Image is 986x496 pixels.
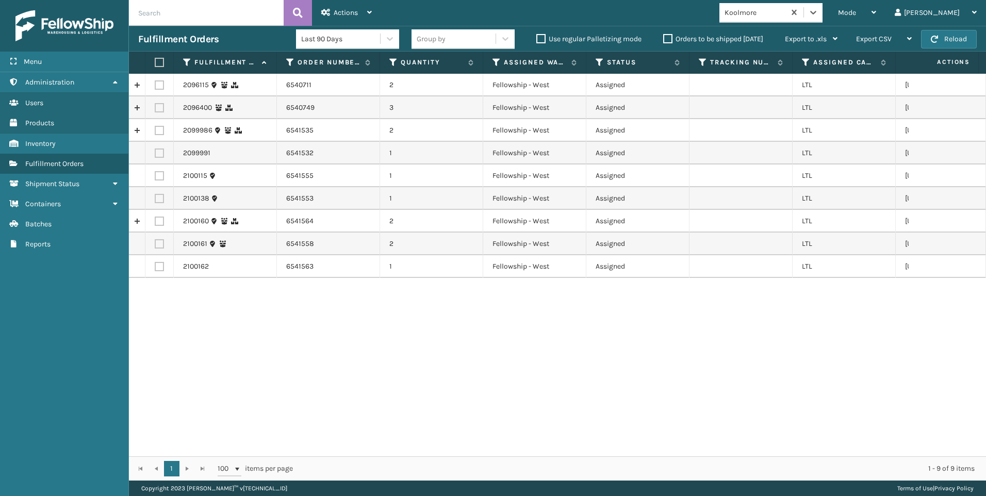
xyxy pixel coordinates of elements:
a: 2100160 [183,216,209,226]
td: LTL [793,255,896,278]
a: 2100162 [183,261,209,272]
td: 1 [380,142,483,164]
td: Assigned [586,187,689,210]
a: 2096115 [183,80,209,90]
td: Fellowship - West [483,233,586,255]
label: Use regular Palletizing mode [536,35,642,43]
label: Tracking Number [710,58,773,67]
span: items per page [218,461,293,476]
td: Assigned [586,164,689,187]
span: Actions [905,54,976,71]
span: Containers [25,200,61,208]
label: Quantity [401,58,463,67]
span: Fulfillment Orders [25,159,84,168]
td: 6541535 [277,119,380,142]
span: Users [25,98,43,107]
span: Export CSV [856,35,892,43]
td: Assigned [586,119,689,142]
td: 1 [380,255,483,278]
span: Mode [838,8,856,17]
a: 2099991 [183,148,210,158]
td: Assigned [586,96,689,119]
td: Fellowship - West [483,210,586,233]
td: Assigned [586,210,689,233]
td: Fellowship - West [483,164,586,187]
td: LTL [793,142,896,164]
td: 6541555 [277,164,380,187]
td: Assigned [586,74,689,96]
div: Group by [417,34,446,44]
div: Last 90 Days [301,34,381,44]
td: Fellowship - West [483,187,586,210]
div: Koolmore [725,7,786,18]
td: LTL [793,74,896,96]
a: 2100161 [183,239,207,249]
span: Menu [24,57,42,66]
td: 6540749 [277,96,380,119]
a: 2099986 [183,125,212,136]
label: Fulfillment Order Id [194,58,257,67]
label: Order Number [298,58,360,67]
label: Assigned Warehouse [504,58,566,67]
div: | [897,481,974,496]
td: LTL [793,210,896,233]
span: Inventory [25,139,56,148]
label: Orders to be shipped [DATE] [663,35,763,43]
td: 2 [380,74,483,96]
img: logo [15,10,113,41]
div: 1 - 9 of 9 items [307,464,975,474]
td: 6541563 [277,255,380,278]
a: 2100115 [183,171,207,181]
span: Administration [25,78,74,87]
a: 2100138 [183,193,209,204]
td: 2 [380,233,483,255]
td: Assigned [586,142,689,164]
label: Status [607,58,669,67]
td: LTL [793,119,896,142]
td: 6541532 [277,142,380,164]
span: Actions [334,8,358,17]
td: 6541564 [277,210,380,233]
span: Reports [25,240,51,249]
td: Assigned [586,255,689,278]
td: LTL [793,164,896,187]
td: 2 [380,119,483,142]
td: 2 [380,210,483,233]
a: 2096400 [183,103,212,113]
td: Fellowship - West [483,74,586,96]
td: Fellowship - West [483,119,586,142]
span: 100 [218,464,233,474]
span: Export to .xls [785,35,827,43]
span: Shipment Status [25,179,79,188]
td: LTL [793,96,896,119]
td: 6540711 [277,74,380,96]
td: 1 [380,164,483,187]
a: Privacy Policy [934,485,974,492]
td: LTL [793,233,896,255]
td: 1 [380,187,483,210]
span: Products [25,119,54,127]
a: Terms of Use [897,485,933,492]
a: 1 [164,461,179,476]
td: 6541558 [277,233,380,255]
h3: Fulfillment Orders [138,33,219,45]
p: Copyright 2023 [PERSON_NAME]™ v [TECHNICAL_ID] [141,481,287,496]
button: Reload [921,30,977,48]
td: 3 [380,96,483,119]
span: Batches [25,220,52,228]
td: 6541553 [277,187,380,210]
td: Assigned [586,233,689,255]
td: LTL [793,187,896,210]
td: Fellowship - West [483,96,586,119]
label: Assigned Carrier Service [813,58,876,67]
td: Fellowship - West [483,142,586,164]
td: Fellowship - West [483,255,586,278]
